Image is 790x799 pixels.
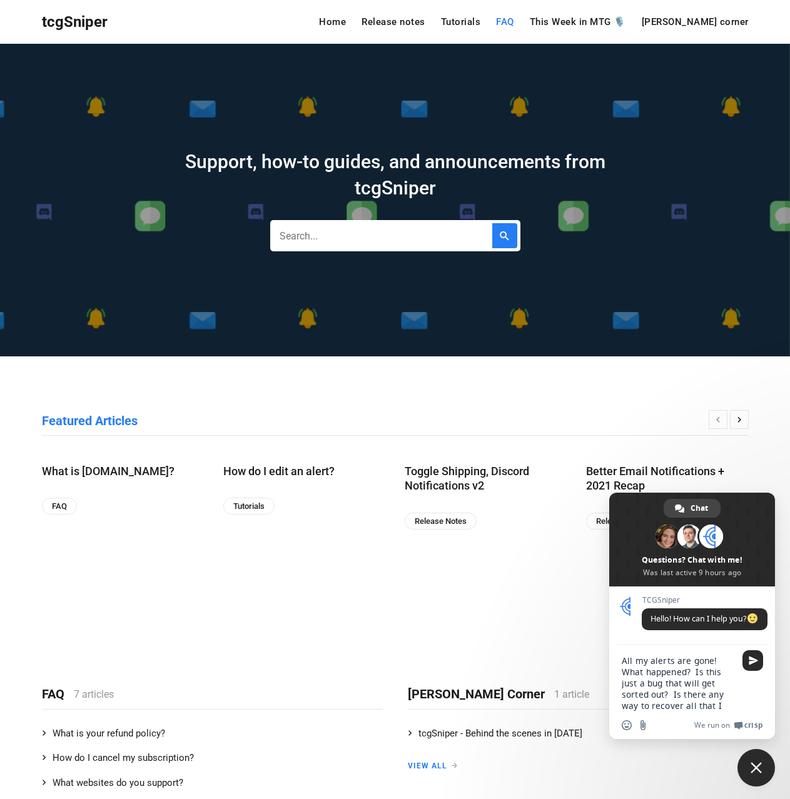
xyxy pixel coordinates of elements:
[74,686,114,703] div: 7 articles
[496,18,514,27] a: FAQ
[270,220,520,251] input: Search...
[42,746,383,771] a: How do I cancel my subscription?
[362,18,425,27] a: Release notes
[42,9,108,35] a: tcgSniper
[319,18,346,27] a: Home
[737,749,775,786] div: Close chat
[42,13,108,31] span: tcgSniper
[408,759,749,773] a: View All
[694,720,730,730] span: We run on
[691,499,708,518] span: Chat
[42,686,64,703] h2: FAQ
[530,18,626,27] a: This Week in MTG 🎙️
[586,513,658,530] a: Release Notes
[408,722,749,747] a: tcgSniper - Behind the scenes in [DATE]
[42,413,138,429] h2: Featured Articles
[586,464,749,493] a: Better Email Notifications + 2021 Recap
[42,771,383,796] a: What websites do you support?
[441,18,481,27] a: Tutorials
[42,498,77,515] a: FAQ
[622,720,632,730] span: Insert an emoji
[42,464,205,478] a: What is [DOMAIN_NAME]?
[408,686,545,703] h2: [PERSON_NAME] Corner
[223,498,275,515] a: Tutorials
[554,686,589,703] div: 1 article
[742,650,763,671] span: Send
[664,499,721,518] div: Chat
[694,720,762,730] a: We run onCrisp
[223,464,386,478] a: How do I edit an alert?
[642,596,767,605] span: TCGSniper
[405,464,567,493] a: Toggle Shipping, Discord Notifications v2
[161,149,630,201] div: Support, how-to guides, and announcements from tcgSniper
[744,720,762,730] span: Crisp
[638,720,648,730] span: Send a file
[42,722,383,747] a: What is your refund policy?
[651,613,759,624] span: Hello! How can I help you?
[622,655,735,711] textarea: Compose your message...
[642,18,749,27] a: [PERSON_NAME] corner
[405,513,477,530] a: Release Notes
